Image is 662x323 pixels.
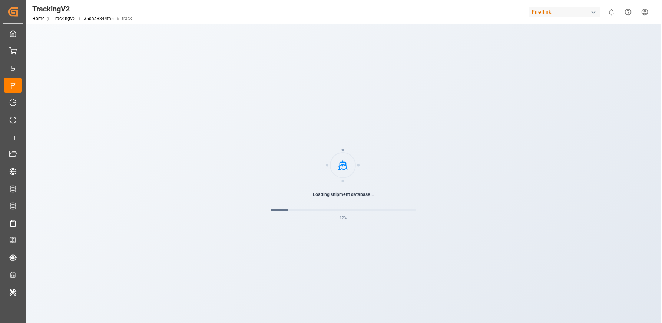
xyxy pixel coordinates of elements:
[32,16,44,21] a: Home
[271,191,416,198] p: Loading shipment database...
[84,16,114,21] a: 35daa8844fa5
[620,4,636,20] button: Help Center
[53,16,76,21] a: TrackingV2
[529,7,600,17] div: Fireflink
[603,4,620,20] button: show 0 new notifications
[529,5,603,19] button: Fireflink
[32,3,132,14] div: TrackingV2
[340,215,347,221] span: 12 %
